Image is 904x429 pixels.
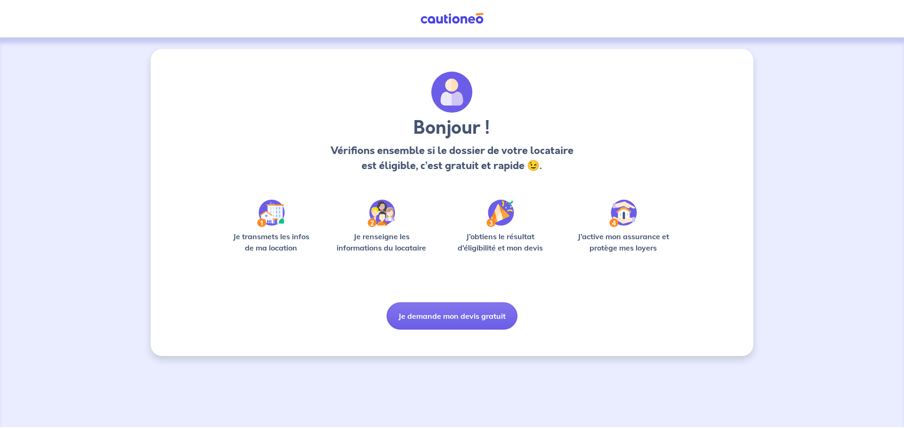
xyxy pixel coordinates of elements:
[387,302,517,330] button: Je demande mon devis gratuit
[447,231,554,253] p: J’obtiens le résultat d’éligibilité et mon devis
[257,200,285,227] img: /static/90a569abe86eec82015bcaae536bd8e6/Step-1.svg
[226,231,316,253] p: Je transmets les infos de ma location
[568,231,678,253] p: J’active mon assurance et protège mes loyers
[331,231,432,253] p: Je renseigne les informations du locataire
[368,200,395,227] img: /static/c0a346edaed446bb123850d2d04ad552/Step-2.svg
[431,72,473,113] img: archivate
[609,200,637,227] img: /static/bfff1cf634d835d9112899e6a3df1a5d/Step-4.svg
[417,13,487,24] img: Cautioneo
[486,200,514,227] img: /static/f3e743aab9439237c3e2196e4328bba9/Step-3.svg
[328,117,576,139] h3: Bonjour !
[328,143,576,173] p: Vérifions ensemble si le dossier de votre locataire est éligible, c’est gratuit et rapide 😉.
